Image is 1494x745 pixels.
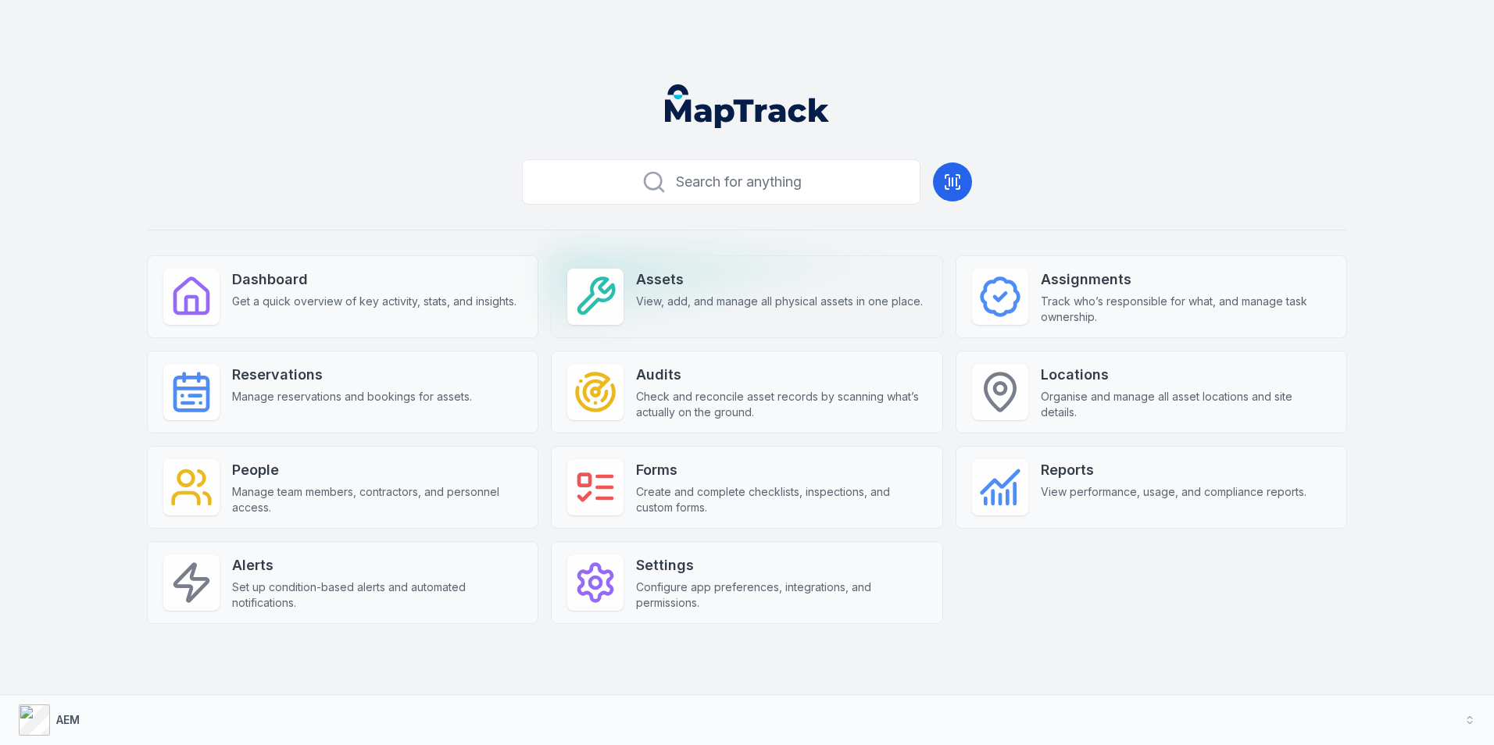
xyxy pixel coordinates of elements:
[1041,294,1331,325] span: Track who’s responsible for what, and manage task ownership.
[551,541,942,624] a: SettingsConfigure app preferences, integrations, and permissions.
[551,255,942,338] a: AssetsView, add, and manage all physical assets in one place.
[636,554,926,576] strong: Settings
[640,84,854,128] nav: Global
[1041,389,1331,420] span: Organise and manage all asset locations and site details.
[956,351,1347,433] a: LocationsOrganise and manage all asset locations and site details.
[1041,364,1331,386] strong: Locations
[956,255,1347,338] a: AssignmentsTrack who’s responsible for what, and manage task ownership.
[147,351,538,433] a: ReservationsManage reservations and bookings for assets.
[636,269,923,291] strong: Assets
[551,446,942,529] a: FormsCreate and complete checklists, inspections, and custom forms.
[232,364,472,386] strong: Reservations
[232,484,522,515] span: Manage team members, contractors, and personnel access.
[522,159,920,205] button: Search for anything
[551,351,942,433] a: AuditsCheck and reconcile asset records by scanning what’s actually on the ground.
[956,446,1347,529] a: ReportsView performance, usage, and compliance reports.
[232,294,516,309] span: Get a quick overview of key activity, stats, and insights.
[636,484,926,515] span: Create and complete checklists, inspections, and custom forms.
[56,713,80,726] strong: AEM
[232,389,472,405] span: Manage reservations and bookings for assets.
[232,579,522,611] span: Set up condition-based alerts and automated notifications.
[1041,459,1306,481] strong: Reports
[636,579,926,611] span: Configure app preferences, integrations, and permissions.
[232,554,522,576] strong: Alerts
[147,255,538,338] a: DashboardGet a quick overview of key activity, stats, and insights.
[1041,484,1306,500] span: View performance, usage, and compliance reports.
[147,541,538,624] a: AlertsSet up condition-based alerts and automated notifications.
[636,389,926,420] span: Check and reconcile asset records by scanning what’s actually on the ground.
[1041,269,1331,291] strong: Assignments
[636,364,926,386] strong: Audits
[232,269,516,291] strong: Dashboard
[676,171,802,193] span: Search for anything
[636,294,923,309] span: View, add, and manage all physical assets in one place.
[232,459,522,481] strong: People
[636,459,926,481] strong: Forms
[147,446,538,529] a: PeopleManage team members, contractors, and personnel access.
